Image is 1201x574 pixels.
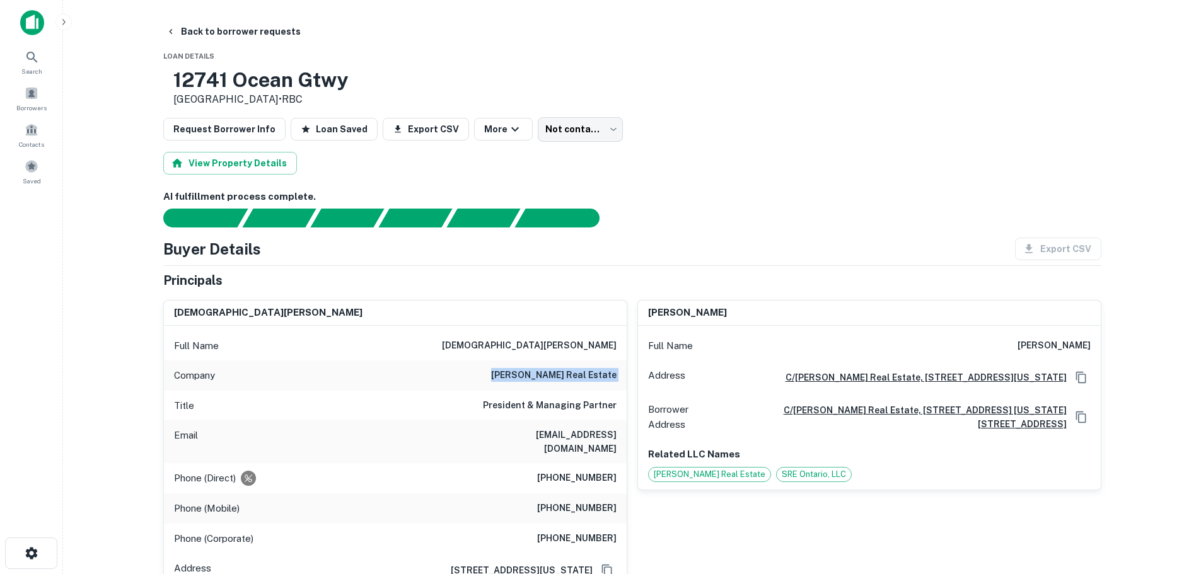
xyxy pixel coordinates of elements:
h6: AI fulfillment process complete. [163,190,1101,204]
button: More [474,118,533,141]
iframe: Chat Widget [1138,473,1201,534]
h6: [EMAIL_ADDRESS][DOMAIN_NAME] [465,428,617,456]
button: Copy Address [1072,368,1091,387]
button: Request Borrower Info [163,118,286,141]
h6: [PERSON_NAME] [1018,338,1091,353]
p: Related LLC Names [648,447,1091,462]
a: Search [4,45,59,79]
div: Principals found, still searching for contact information. This may take time... [446,209,520,227]
p: Phone (Corporate) [174,531,253,546]
p: Phone (Mobile) [174,501,240,516]
a: RBC [282,93,303,105]
img: capitalize-icon.png [20,10,44,35]
p: Company [174,368,215,383]
a: C/[PERSON_NAME] Real Estate, [STREET_ADDRESS][US_STATE] [775,370,1067,384]
h6: [DEMOGRAPHIC_DATA][PERSON_NAME] [442,338,617,353]
h6: [PHONE_NUMBER] [537,471,617,486]
p: Borrower Address [648,402,720,432]
button: Back to borrower requests [161,20,306,43]
div: Principals found, AI now looking for contact information... [378,209,452,227]
p: Full Name [648,338,693,353]
button: View Property Details [163,152,297,175]
span: Borrowers [16,103,47,113]
h6: [PERSON_NAME] [648,306,727,320]
p: Email [174,428,198,456]
button: Loan Saved [291,118,378,141]
span: [PERSON_NAME] Real Estate [649,468,770,481]
h3: 12741 Ocean Gtwy [173,68,349,92]
p: Title [174,398,194,413]
span: Search [21,66,42,76]
span: Contacts [19,139,44,149]
h6: [PHONE_NUMBER] [537,501,617,516]
h6: [PHONE_NUMBER] [537,531,617,546]
button: Export CSV [383,118,469,141]
span: Loan Details [163,52,214,60]
a: Borrowers [4,81,59,115]
p: Full Name [174,338,219,353]
a: Saved [4,154,59,188]
span: Saved [23,176,41,186]
div: Documents found, AI parsing details... [310,209,384,227]
p: Phone (Direct) [174,471,236,486]
div: Sending borrower request to AI... [148,209,243,227]
p: [GEOGRAPHIC_DATA] • [173,92,349,107]
div: Requests to not be contacted at this number [241,471,256,486]
p: Address [648,368,685,387]
div: Your request is received and processing... [242,209,316,227]
h5: Principals [163,271,223,290]
h6: President & Managing Partner [483,398,617,413]
div: AI fulfillment process complete. [515,209,615,227]
h6: [DEMOGRAPHIC_DATA][PERSON_NAME] [174,306,363,320]
button: Copy Address [1072,408,1091,427]
h4: Buyer Details [163,238,261,260]
span: SRE Ontario, LLC [777,468,851,481]
h6: [PERSON_NAME] real estate [491,368,617,383]
a: Contacts [4,118,59,152]
a: c/[PERSON_NAME] real estate, [STREET_ADDRESS] [US_STATE][STREET_ADDRESS] [725,403,1067,431]
div: Not contacted [538,117,623,141]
